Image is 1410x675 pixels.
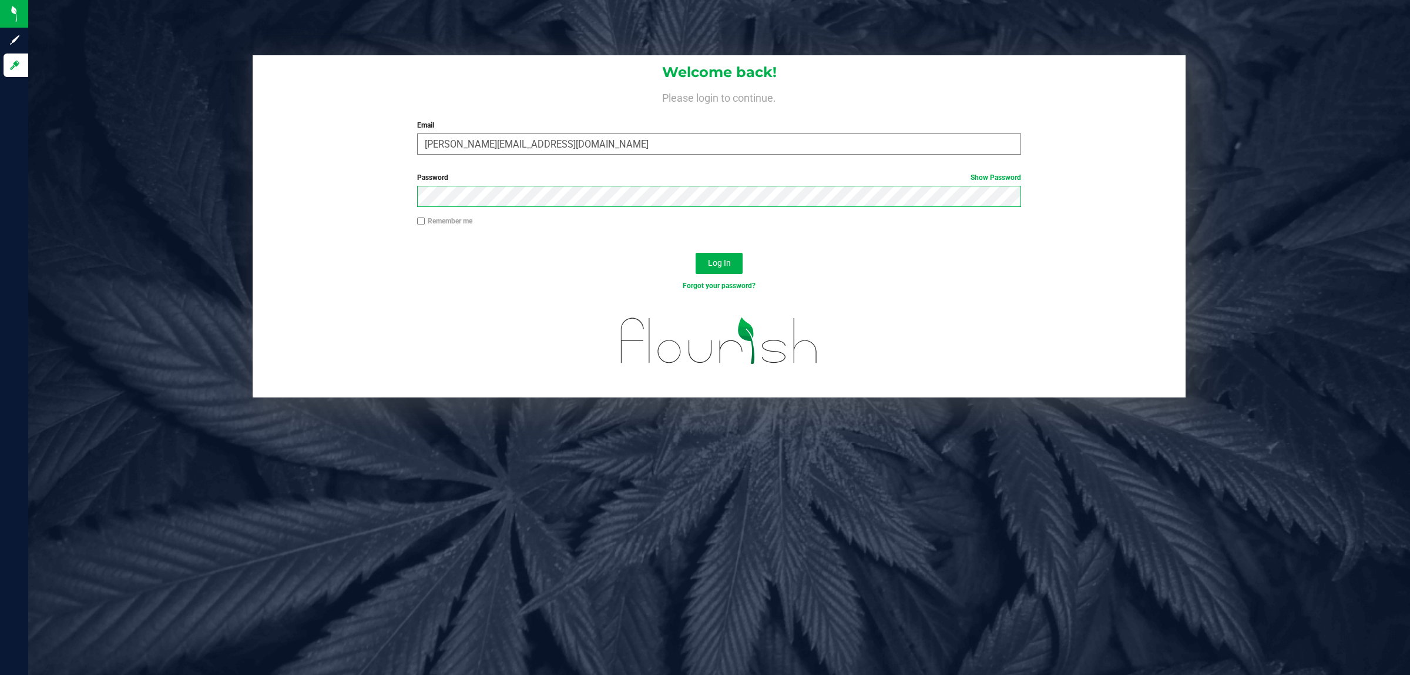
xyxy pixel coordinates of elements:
[683,282,756,290] a: Forgot your password?
[253,65,1186,80] h1: Welcome back!
[417,216,472,226] label: Remember me
[417,173,448,182] span: Password
[971,173,1021,182] a: Show Password
[696,253,743,274] button: Log In
[9,34,21,46] inline-svg: Sign up
[253,89,1186,103] h4: Please login to continue.
[417,120,1022,131] label: Email
[9,59,21,71] inline-svg: Log in
[708,258,731,268] span: Log In
[417,217,425,225] input: Remember me
[603,303,836,379] img: flourish_logo.svg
